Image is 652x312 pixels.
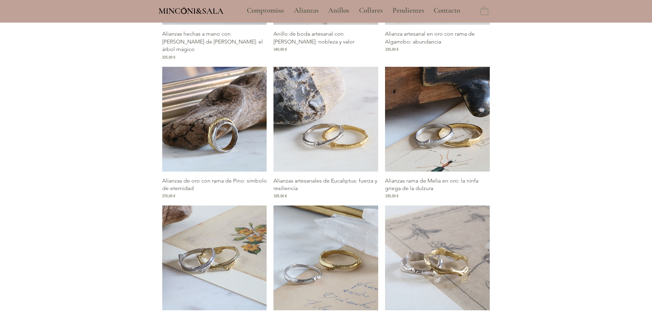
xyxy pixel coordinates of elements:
p: Compromiso [243,2,287,19]
p: Alianzas [291,2,322,19]
a: Collares [354,2,387,19]
a: Pendientes [387,2,429,19]
a: Contacto [429,2,465,19]
p: Pendientes [389,2,427,19]
nav: Sitio [228,2,479,19]
a: Alianzas [289,2,323,19]
a: Compromiso [242,2,289,19]
img: Minconi Sala [181,7,187,14]
a: Anillos [323,2,354,19]
span: MINCONI&SALA [158,6,223,16]
div: Galería de Alianzas rama de Melia en oro: la ninfa griega de la dulzura [385,67,490,199]
a: MINCONI&SALA [158,4,223,16]
div: Galería de Alianzas artesanales de Eucaliptus: fuerza y resiliencia [273,67,378,199]
p: Collares [356,2,386,19]
p: Contacto [430,2,463,19]
div: Galería de Alianzas de oro con rama de Pino: símbolo de eternidad [162,67,267,199]
p: Anillos [325,2,353,19]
